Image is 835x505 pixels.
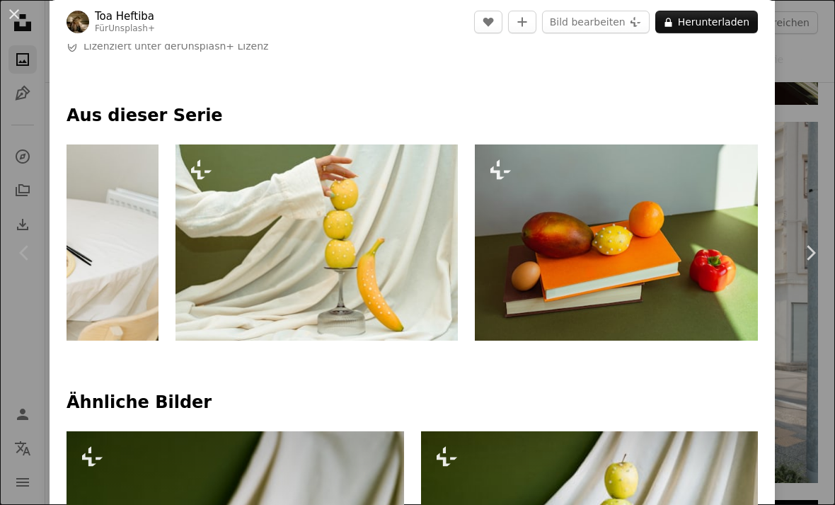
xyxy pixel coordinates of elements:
button: Gefällt mir [474,11,502,33]
p: Aus dieser Serie [67,105,758,127]
button: Zu Kollektion hinzufügen [508,11,536,33]
img: Handstapeln von gelben Äpfeln mit weißen Punkten [175,144,457,341]
img: Stillleben von Obst und Gemüse auf Büchern. [475,144,769,341]
h4: Ähnliche Bilder [67,392,758,414]
a: Handstapeln von gelben Äpfeln mit weißen Punkten [175,236,457,249]
a: Weiter [785,185,835,321]
a: Stillleben von Obst und Gemüse auf Büchern. [475,236,769,249]
a: Toa Heftiba [95,9,155,23]
span: Lizenziert unter der [83,40,268,54]
img: Zum Profil von Toa Heftiba [67,11,89,33]
div: Für [95,23,155,35]
a: Unsplash+ Lizenz [180,40,268,52]
button: Bild bearbeiten [542,11,650,33]
button: Herunterladen [655,11,758,33]
a: Unsplash+ [108,23,155,33]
